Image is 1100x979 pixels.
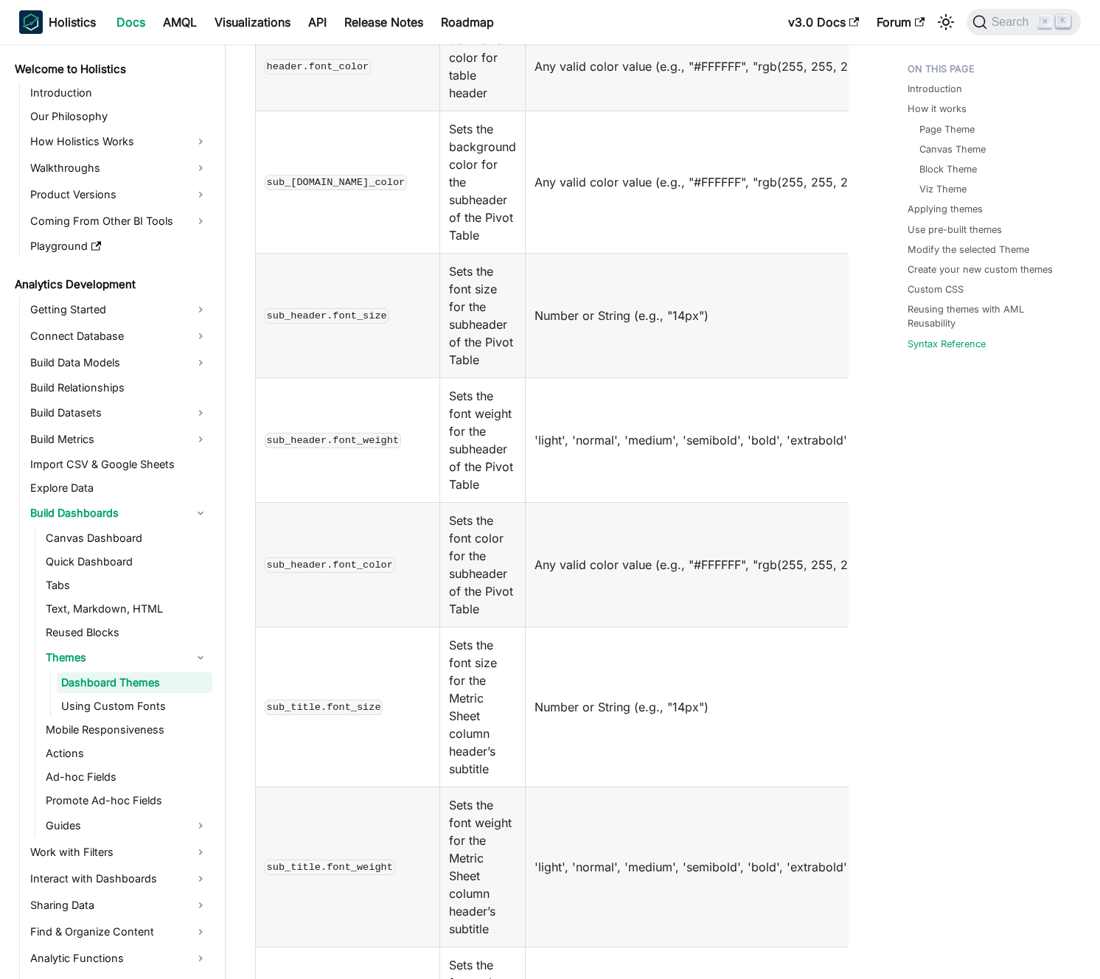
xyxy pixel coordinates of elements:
[440,21,526,111] td: Set the font color for table header
[10,59,212,80] a: Welcome to Holistics
[26,428,212,451] a: Build Metrics
[526,627,1011,787] td: Number or String (e.g., "14px")
[41,551,212,572] a: Quick Dashboard
[440,253,526,377] td: Sets the font size for the subheader of the Pivot Table
[440,377,526,502] td: Sets the font weight for the subheader of the Pivot Table
[154,10,206,34] a: AMQL
[440,627,526,787] td: Sets the font size for the Metric Sheet column header’s subtitle
[265,308,389,323] code: sub_header.font_size
[19,10,96,34] a: HolisticsHolistics
[265,860,395,874] code: sub_title.font_weight
[26,867,212,891] a: Interact with Dashboards
[4,44,226,979] nav: Docs sidebar
[41,767,212,787] a: Ad-hoc Fields
[26,236,212,257] a: Playground
[526,377,1011,502] td: 'light', 'normal', 'medium', 'semibold', 'bold', 'extrabold'
[206,10,299,34] a: Visualizations
[41,720,212,740] a: Mobile Responsiveness
[41,599,212,619] a: Text, Markdown, HTML
[26,298,212,321] a: Getting Started
[10,274,212,295] a: Analytics Development
[908,223,1002,237] a: Use pre-built themes
[908,82,962,96] a: Introduction
[41,528,212,548] a: Canvas Dashboard
[1056,15,1071,28] kbd: K
[908,302,1072,330] a: Reusing themes with AML Reusability
[26,83,212,103] a: Introduction
[41,743,212,764] a: Actions
[987,15,1038,29] span: Search
[26,209,212,233] a: Coming From Other BI Tools
[26,947,212,970] a: Analytic Functions
[41,622,212,643] a: Reused Blocks
[908,202,983,216] a: Applying themes
[908,243,1029,257] a: Modify the selected Theme
[26,920,212,944] a: Find & Organize Content
[934,10,958,34] button: Switch between dark and light mode (currently light mode)
[526,502,1011,627] td: Any valid color value (e.g., "#FFFFFF", "rgb(255, 255, 255)")
[26,351,212,374] a: Build Data Models
[26,130,212,153] a: How Holistics Works
[908,282,964,296] a: Custom CSS
[908,102,967,116] a: How it works
[26,377,212,398] a: Build Relationships
[440,111,526,253] td: Sets the background color for the subheader of the Pivot Table
[26,401,212,425] a: Build Datasets
[41,575,212,596] a: Tabs
[440,502,526,627] td: Sets the font color for the subheader of the Pivot Table
[919,162,977,176] a: Block Theme
[526,253,1011,377] td: Number or String (e.g., "14px")
[526,111,1011,253] td: Any valid color value (e.g., "#FFFFFF", "rgb(255, 255, 255)")
[26,478,212,498] a: Explore Data
[26,840,212,864] a: Work with Filters
[919,182,967,196] a: Viz Theme
[1037,15,1052,29] kbd: ⌘
[908,262,1053,276] a: Create your new custom themes
[19,10,43,34] img: Holistics
[779,10,868,34] a: v3.0 Docs
[265,700,383,714] code: sub_title.font_size
[919,122,975,136] a: Page Theme
[41,790,212,811] a: Promote Ad-hoc Fields
[26,156,212,180] a: Walkthroughs
[265,175,407,189] code: sub_[DOMAIN_NAME]_color
[440,787,526,947] td: Sets the font weight for the Metric Sheet column header’s subtitle
[108,10,154,34] a: Docs
[868,10,933,34] a: Forum
[265,557,395,572] code: sub_header.font_color
[26,183,212,206] a: Product Versions
[526,787,1011,947] td: 'light', 'normal', 'medium', 'semibold', 'bold', 'extrabold'
[26,501,212,525] a: Build Dashboards
[919,142,986,156] a: Canvas Theme
[265,433,401,447] code: sub_header.font_weight
[299,10,335,34] a: API
[49,13,96,31] b: Holistics
[41,814,212,837] a: Guides
[57,696,212,717] a: Using Custom Fonts
[26,106,212,127] a: Our Philosophy
[908,337,986,351] a: Syntax Reference
[41,646,212,669] a: Themes
[26,454,212,475] a: Import CSV & Google Sheets
[967,9,1081,35] button: Search (Command+K)
[26,893,212,917] a: Sharing Data
[265,59,371,74] code: header.font_color
[57,672,212,693] a: Dashboard Themes
[526,21,1011,111] td: Any valid color value (e.g., "#FFFFFF", "rgb(255, 255, 255)")
[432,10,503,34] a: Roadmap
[26,324,212,348] a: Connect Database
[335,10,432,34] a: Release Notes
